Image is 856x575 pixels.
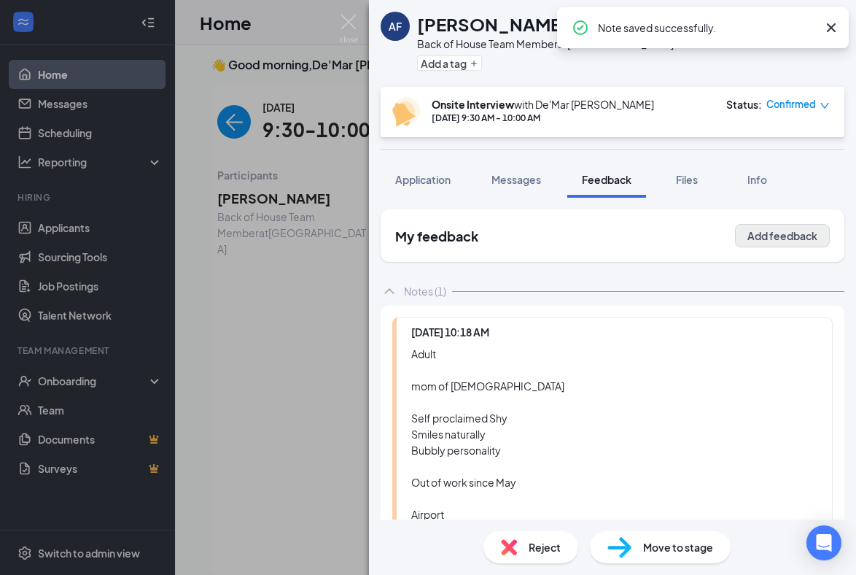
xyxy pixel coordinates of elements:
div: Notes (1) [404,284,446,298]
button: Add feedback [735,224,830,247]
span: [DATE] 10:18 AM [411,325,489,339]
div: Status : [726,97,762,112]
span: Feedback [582,173,631,186]
span: Info [747,173,767,186]
svg: CheckmarkCircle [572,19,589,36]
div: AF [389,19,402,34]
span: Move to stage [643,539,713,555]
span: Reject [529,539,561,555]
h1: [PERSON_NAME] [417,12,568,36]
svg: Plus [470,59,478,68]
div: Note saved successfully. [598,19,817,36]
div: Back of House Team Member at [GEOGRAPHIC_DATA] [417,36,674,51]
span: down [820,101,830,111]
div: Open Intercom Messenger [806,525,841,560]
div: with De'Mar [PERSON_NAME] [432,97,654,112]
span: Application [395,173,451,186]
svg: Cross [822,19,840,36]
span: Messages [491,173,541,186]
div: [DATE] 9:30 AM - 10:00 AM [432,112,654,124]
span: Files [676,173,698,186]
span: Confirmed [766,97,816,112]
button: PlusAdd a tag [417,55,482,71]
h2: My feedback [395,227,478,245]
svg: ChevronUp [381,282,398,300]
b: Onsite Interview [432,98,514,111]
